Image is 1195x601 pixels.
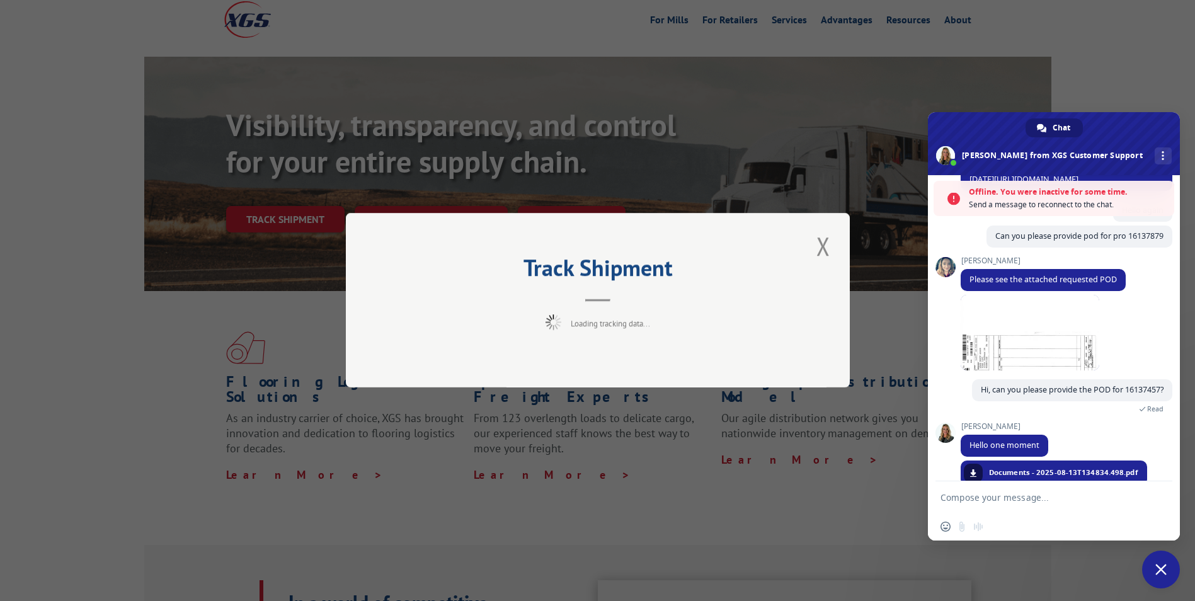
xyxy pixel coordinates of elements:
a: Chat [1026,118,1083,137]
span: Hello one moment [969,440,1039,450]
textarea: Compose your message... [941,481,1142,513]
span: Chat [1053,118,1070,137]
span: Can you please provide pod for pro 16137879 [995,231,1164,241]
a: Close chat [1142,551,1180,588]
span: Send a message to reconnect to the chat. [969,198,1168,211]
span: [PERSON_NAME] [961,256,1126,265]
span: Offline. You were inactive for some time. [969,186,1168,198]
h2: Track Shipment [409,259,787,283]
span: Documents - 2025-08-13T134834.498.pdf [989,467,1138,478]
span: Please see the attached requested POD [969,274,1117,285]
span: Insert an emoji [941,522,951,532]
img: xgs-loading [546,315,561,331]
span: Loading tracking data... [571,319,650,329]
span: Read [1147,404,1164,413]
span: [PERSON_NAME] [961,422,1048,431]
span: Hi, can you please provide the POD for 16137457? [981,384,1164,395]
button: Close modal [813,229,834,263]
